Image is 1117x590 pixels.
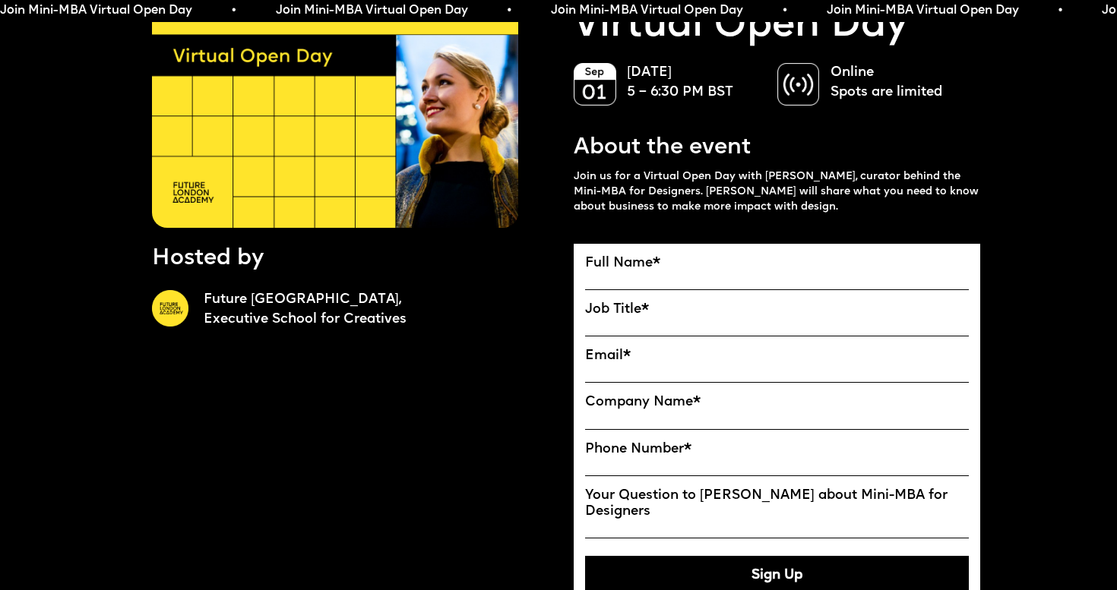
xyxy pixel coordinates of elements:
[585,348,969,364] label: Email
[585,301,969,317] label: Job Title
[585,441,969,457] label: Phone Number
[831,63,965,103] p: Online Spots are limited
[232,3,236,18] span: •
[574,132,751,163] p: About the event
[204,290,558,330] a: Future [GEOGRAPHIC_DATA],Executive School for Creatives
[585,487,969,519] label: Your Question to [PERSON_NAME] about Mini-MBA for Designers
[152,290,188,327] img: A yellow circle with Future London Academy logo
[152,243,264,274] p: Hosted by
[585,394,969,410] label: Company Name
[627,63,761,103] p: [DATE] 5 – 6:30 PM BST
[574,169,980,215] p: Join us for a Virtual Open Day with [PERSON_NAME], curator behind the Mini-MBA for Designers. [PE...
[1058,3,1063,18] span: •
[507,3,511,18] span: •
[585,255,969,271] label: Full Name
[783,3,787,18] span: •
